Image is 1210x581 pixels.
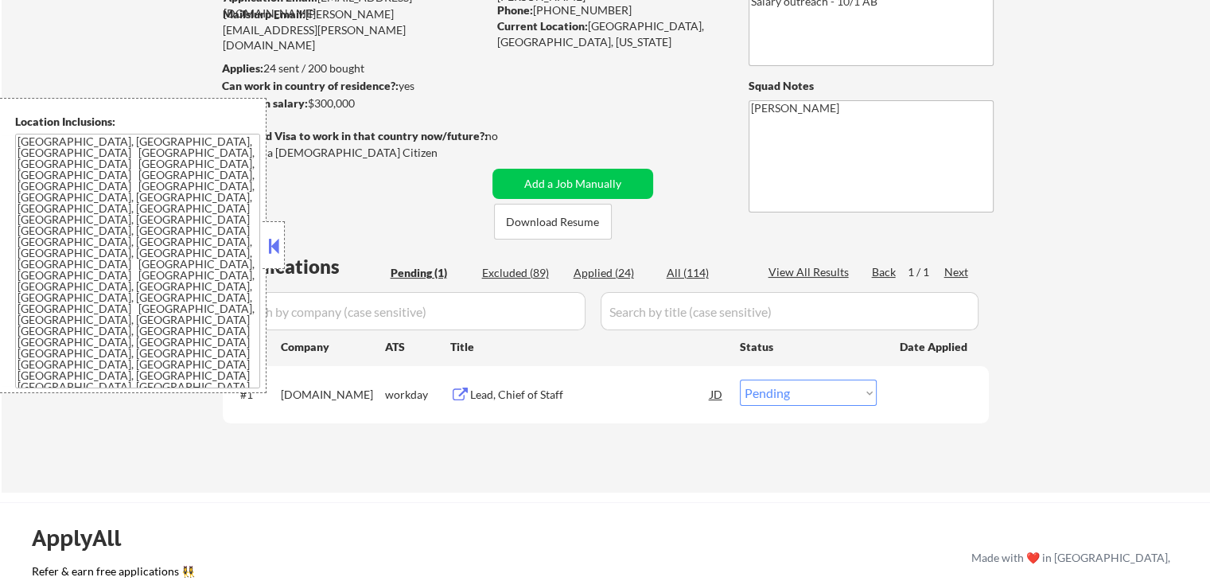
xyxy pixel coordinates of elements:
[281,339,385,355] div: Company
[740,332,877,361] div: Status
[492,169,653,199] button: Add a Job Manually
[222,79,399,92] strong: Can work in country of residence?:
[574,265,653,281] div: Applied (24)
[32,524,139,552] div: ApplyAll
[223,129,488,142] strong: Will need Visa to work in that country now/future?:
[228,257,385,276] div: Applications
[222,78,482,94] div: yes
[494,204,612,240] button: Download Resume
[223,7,305,21] strong: Mailslurp Email:
[228,292,586,330] input: Search by company (case sensitive)
[482,265,562,281] div: Excluded (89)
[223,6,487,53] div: [PERSON_NAME][EMAIL_ADDRESS][PERSON_NAME][DOMAIN_NAME]
[240,387,268,403] div: #1
[391,265,470,281] div: Pending (1)
[900,339,970,355] div: Date Applied
[908,264,944,280] div: 1 / 1
[749,78,994,94] div: Squad Notes
[281,387,385,403] div: [DOMAIN_NAME]
[385,387,450,403] div: workday
[709,380,725,408] div: JD
[667,265,746,281] div: All (114)
[470,387,710,403] div: Lead, Chief of Staff
[944,264,970,280] div: Next
[222,96,308,110] strong: Minimum salary:
[223,145,492,161] div: Yes, I am a [DEMOGRAPHIC_DATA] Citizen
[497,3,533,17] strong: Phone:
[222,60,487,76] div: 24 sent / 200 bought
[450,339,725,355] div: Title
[872,264,897,280] div: Back
[497,19,588,33] strong: Current Location:
[497,18,722,49] div: [GEOGRAPHIC_DATA], [GEOGRAPHIC_DATA], [US_STATE]
[601,292,979,330] input: Search by title (case sensitive)
[385,339,450,355] div: ATS
[768,264,854,280] div: View All Results
[497,2,722,18] div: [PHONE_NUMBER]
[222,96,487,111] div: $300,000
[222,61,263,75] strong: Applies:
[15,114,260,130] div: Location Inclusions:
[485,128,531,144] div: no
